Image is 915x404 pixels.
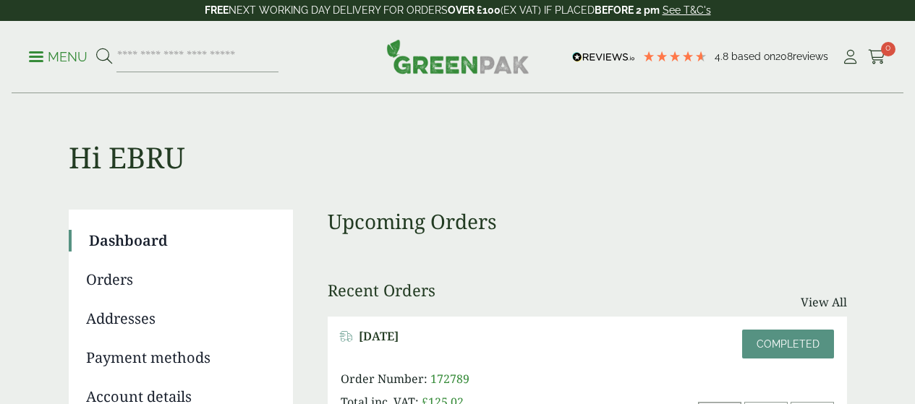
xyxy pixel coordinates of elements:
[775,51,793,62] span: 208
[715,51,731,62] span: 4.8
[86,308,273,330] a: Addresses
[69,94,847,175] h1: Hi EBRU
[86,269,273,291] a: Orders
[801,293,847,311] a: View All
[430,371,469,387] span: 172789
[642,50,707,63] div: 4.79 Stars
[328,210,847,234] h3: Upcoming Orders
[731,51,775,62] span: Based on
[205,4,229,16] strong: FREE
[359,330,399,343] span: [DATE]
[341,371,427,387] span: Order Number:
[841,50,859,64] i: My Account
[757,338,820,350] span: Completed
[793,51,828,62] span: reviews
[572,52,635,62] img: REVIEWS.io
[595,4,660,16] strong: BEFORE 2 pm
[86,347,273,369] a: Payment methods
[29,48,88,66] p: Menu
[881,42,895,56] span: 0
[29,48,88,63] a: Menu
[663,4,711,16] a: See T&C's
[386,39,529,74] img: GreenPak Supplies
[868,46,886,68] a: 0
[328,280,435,299] h3: Recent Orders
[448,4,501,16] strong: OVER £100
[868,50,886,64] i: Cart
[89,230,273,252] a: Dashboard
